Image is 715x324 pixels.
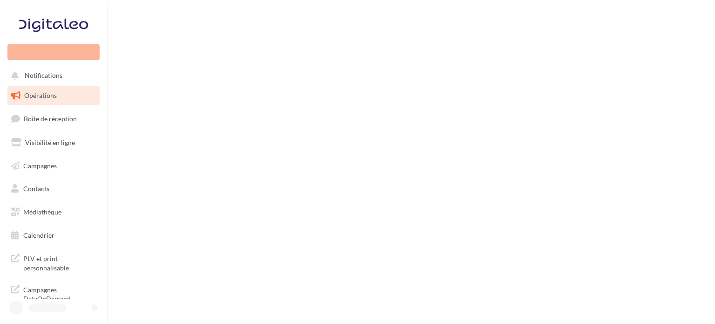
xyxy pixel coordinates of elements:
span: Campagnes [23,161,57,169]
span: Boîte de réception [24,115,77,123]
a: Campagnes DataOnDemand [6,280,101,307]
span: Médiathèque [23,208,61,216]
span: PLV et print personnalisable [23,252,96,272]
a: Campagnes [6,156,101,176]
span: Calendrier [23,231,54,239]
span: Visibilité en ligne [25,138,75,146]
span: Campagnes DataOnDemand [23,283,96,303]
a: PLV et print personnalisable [6,248,101,276]
a: Médiathèque [6,202,101,222]
a: Calendrier [6,226,101,245]
a: Boîte de réception [6,109,101,129]
span: Opérations [24,91,57,99]
span: Notifications [25,72,62,80]
a: Visibilité en ligne [6,133,101,152]
a: Opérations [6,86,101,105]
div: Nouvelle campagne [7,44,100,60]
span: Contacts [23,185,49,193]
a: Contacts [6,179,101,199]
